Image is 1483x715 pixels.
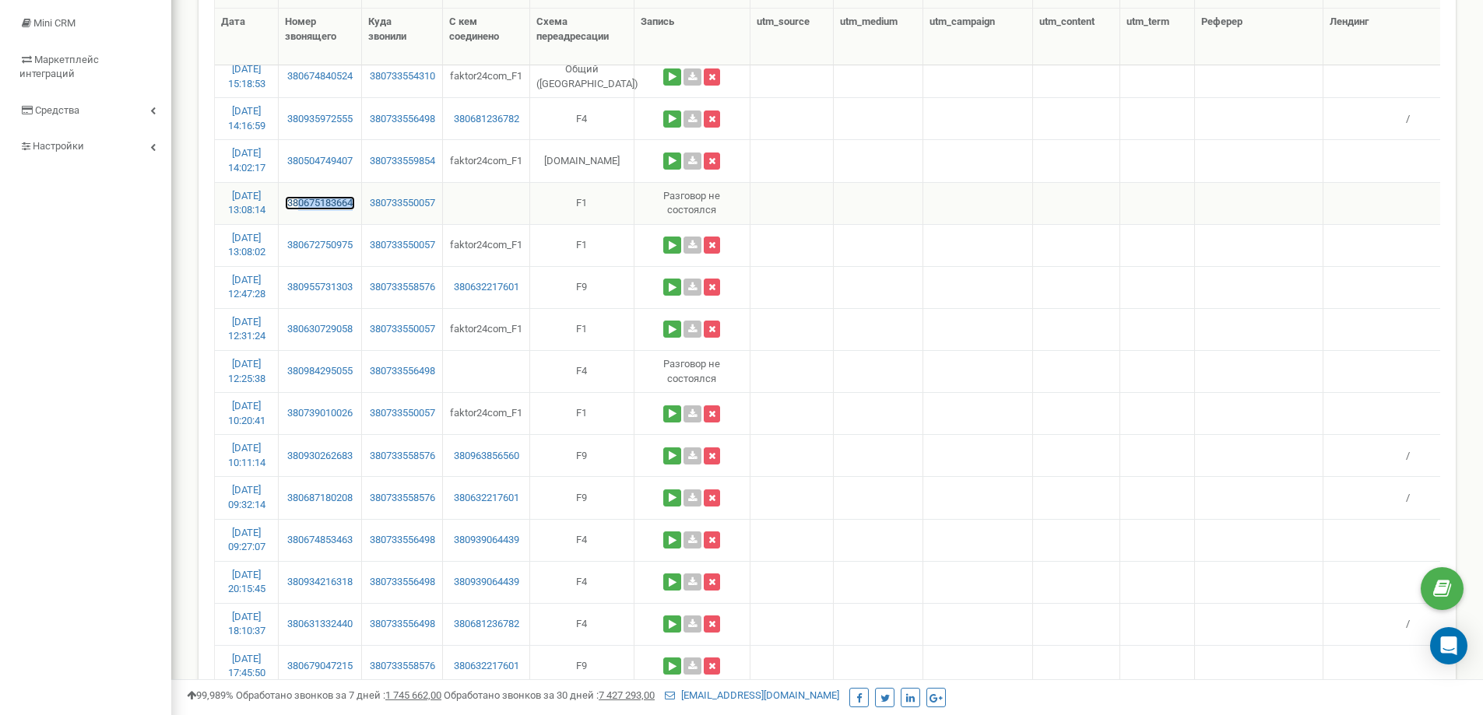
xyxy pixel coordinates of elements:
[285,617,354,632] a: 380631332440
[285,280,354,295] a: 380955731303
[368,364,437,379] a: 380733556498
[834,9,923,65] th: utm_medium
[362,9,444,65] th: Куда звонили
[443,392,530,434] td: faktor24com_F1
[228,232,265,258] a: [DATE] 13:08:02
[228,527,265,553] a: [DATE] 09:27:07
[1033,9,1120,65] th: utm_content
[530,182,634,224] td: F1
[530,55,634,97] td: Общий ([GEOGRAPHIC_DATA])
[368,280,437,295] a: 380733558576
[279,9,361,65] th: Номер звонящего
[449,280,523,295] a: 380632217601
[228,569,265,595] a: [DATE] 20:15:45
[228,611,265,637] a: [DATE] 18:10:37
[634,182,750,224] td: Разговор не состоялся
[704,110,720,128] button: Удалить запись
[449,617,523,632] a: 380681236782
[530,645,634,687] td: F9
[530,350,634,392] td: F4
[285,575,354,590] a: 380934216318
[368,196,437,211] a: 380733550057
[444,689,655,701] span: Обработано звонков за 30 дней :
[368,533,437,548] a: 380733556498
[634,9,750,65] th: Запись
[530,9,634,65] th: Схема переадресации
[33,17,76,29] span: Mini CRM
[530,519,634,561] td: F4
[285,659,354,674] a: 380679047215
[285,196,354,211] a: 380675183664
[368,449,437,464] a: 380733558576
[285,154,354,169] a: 380504749407
[704,279,720,296] button: Удалить запись
[704,657,720,675] button: Удалить запись
[530,97,634,139] td: F4
[19,54,99,80] span: Маркетплейс интеграций
[599,689,655,701] u: 7 427 293,00
[530,561,634,603] td: F4
[368,659,437,674] a: 380733558576
[228,274,265,300] a: [DATE] 12:47:28
[1406,113,1410,124] span: /
[449,575,523,590] a: 380939064439
[530,476,634,518] td: F9
[684,152,701,170] a: Скачать
[385,689,441,701] u: 1 745 662,00
[443,224,530,266] td: faktor24com_F1
[228,358,265,384] a: [DATE] 12:25:38
[704,405,720,422] button: Удалить запись
[530,603,634,645] td: F4
[228,190,265,216] a: [DATE] 13:08:14
[665,689,839,701] a: [EMAIL_ADDRESS][DOMAIN_NAME]
[530,308,634,350] td: F1
[449,449,523,464] a: 380963856560
[285,406,354,421] a: 380739010026
[449,533,523,548] a: 380939064439
[443,55,530,97] td: faktor24com_F1
[684,489,701,506] a: Скачать
[530,392,634,434] td: F1
[33,140,84,152] span: Настройки
[634,350,750,392] td: Разговор не состоялся
[368,112,437,127] a: 380733556498
[368,617,437,632] a: 380733556498
[684,321,701,338] a: Скачать
[228,316,265,342] a: [DATE] 12:31:24
[228,442,265,468] a: [DATE] 10:11:14
[1406,618,1410,629] span: /
[368,69,437,84] a: 380733554310
[368,322,437,337] a: 380733550057
[704,152,720,170] button: Удалить запись
[285,491,354,506] a: 380687180208
[285,238,354,253] a: 380672750975
[35,104,79,116] span: Средства
[530,266,634,308] td: F9
[704,573,720,591] button: Удалить запись
[530,139,634,181] td: [DOMAIN_NAME]
[368,575,437,590] a: 380733556498
[1406,492,1410,503] span: /
[285,364,354,379] a: 380984295055
[285,533,354,548] a: 380674853463
[443,308,530,350] td: faktor24com_F1
[228,653,265,679] a: [DATE] 17:45:50
[215,9,279,65] th: Дата
[684,279,701,296] a: Скачать
[443,139,530,181] td: faktor24com_F1
[684,657,701,675] a: Скачать
[1406,450,1410,461] span: /
[187,689,234,701] span: 99,989%
[704,447,720,464] button: Удалить запись
[684,615,701,633] a: Скачать
[285,112,354,127] a: 380935972555
[228,400,265,426] a: [DATE] 10:20:41
[285,322,354,337] a: 380630729058
[530,434,634,476] td: F9
[236,689,441,701] span: Обработано звонков за 7 дней :
[750,9,834,65] th: utm_source
[368,154,437,169] a: 380733559854
[285,449,354,464] a: 380930262683
[704,237,720,254] button: Удалить запись
[684,237,701,254] a: Скачать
